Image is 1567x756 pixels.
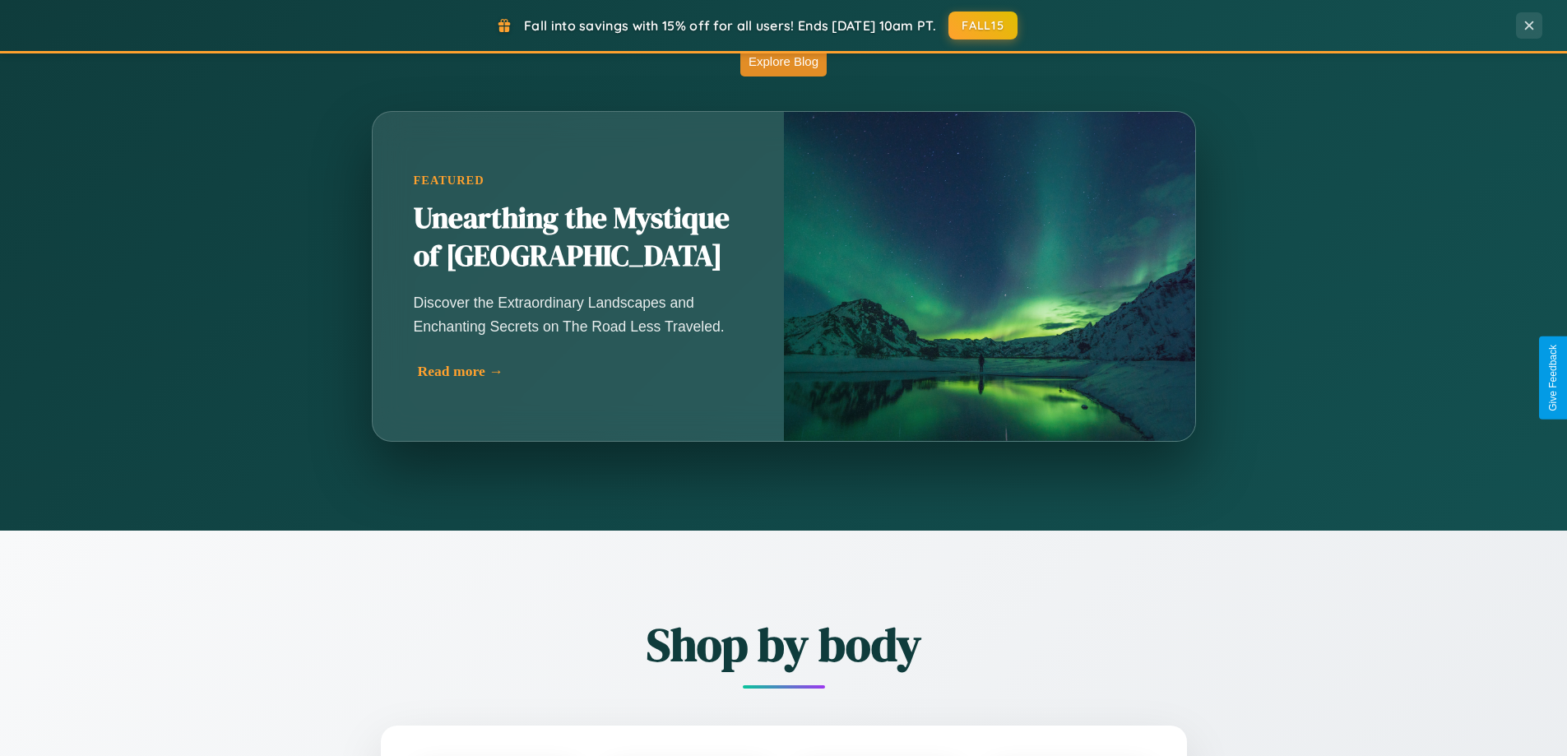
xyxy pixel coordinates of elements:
[418,363,747,380] div: Read more →
[524,17,936,34] span: Fall into savings with 15% off for all users! Ends [DATE] 10am PT.
[414,174,743,188] div: Featured
[290,613,1277,676] h2: Shop by body
[948,12,1018,39] button: FALL15
[414,291,743,337] p: Discover the Extraordinary Landscapes and Enchanting Secrets on The Road Less Traveled.
[1547,345,1559,411] div: Give Feedback
[414,200,743,276] h2: Unearthing the Mystique of [GEOGRAPHIC_DATA]
[740,46,827,77] button: Explore Blog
